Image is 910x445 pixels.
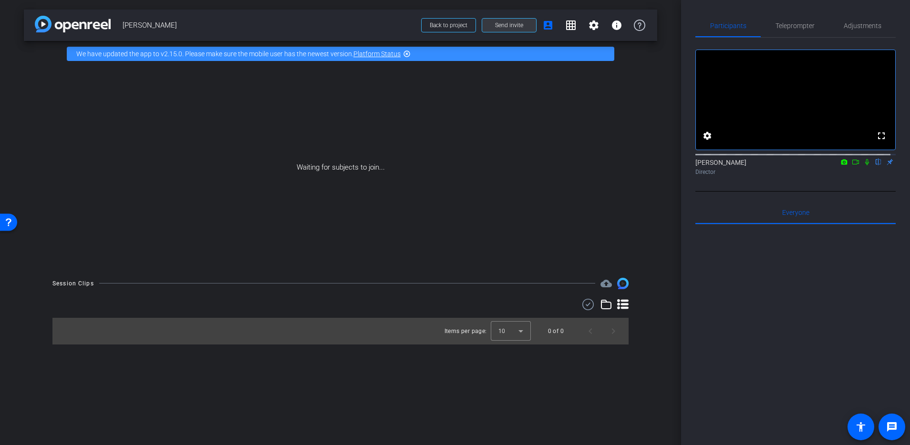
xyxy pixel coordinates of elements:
[123,16,415,35] span: [PERSON_NAME]
[35,16,111,32] img: app-logo
[353,50,401,58] a: Platform Status
[542,20,554,31] mat-icon: account_box
[602,320,625,343] button: Next page
[445,326,487,336] div: Items per page:
[430,22,467,29] span: Back to project
[886,421,898,433] mat-icon: message
[579,320,602,343] button: Previous page
[565,20,577,31] mat-icon: grid_on
[855,421,867,433] mat-icon: accessibility
[611,20,622,31] mat-icon: info
[710,22,746,29] span: Participants
[695,158,896,176] div: [PERSON_NAME]
[695,168,896,176] div: Director
[600,278,612,289] span: Destinations for your clips
[421,18,476,32] button: Back to project
[495,21,523,29] span: Send invite
[403,50,411,58] mat-icon: highlight_off
[873,157,884,166] mat-icon: flip
[776,22,815,29] span: Teleprompter
[782,209,809,216] span: Everyone
[600,278,612,289] mat-icon: cloud_upload
[844,22,881,29] span: Adjustments
[52,279,94,288] div: Session Clips
[617,278,629,289] img: Session clips
[702,130,713,142] mat-icon: settings
[482,18,537,32] button: Send invite
[548,326,564,336] div: 0 of 0
[24,67,657,268] div: Waiting for subjects to join...
[67,47,614,61] div: We have updated the app to v2.15.0. Please make sure the mobile user has the newest version.
[876,130,887,142] mat-icon: fullscreen
[588,20,600,31] mat-icon: settings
